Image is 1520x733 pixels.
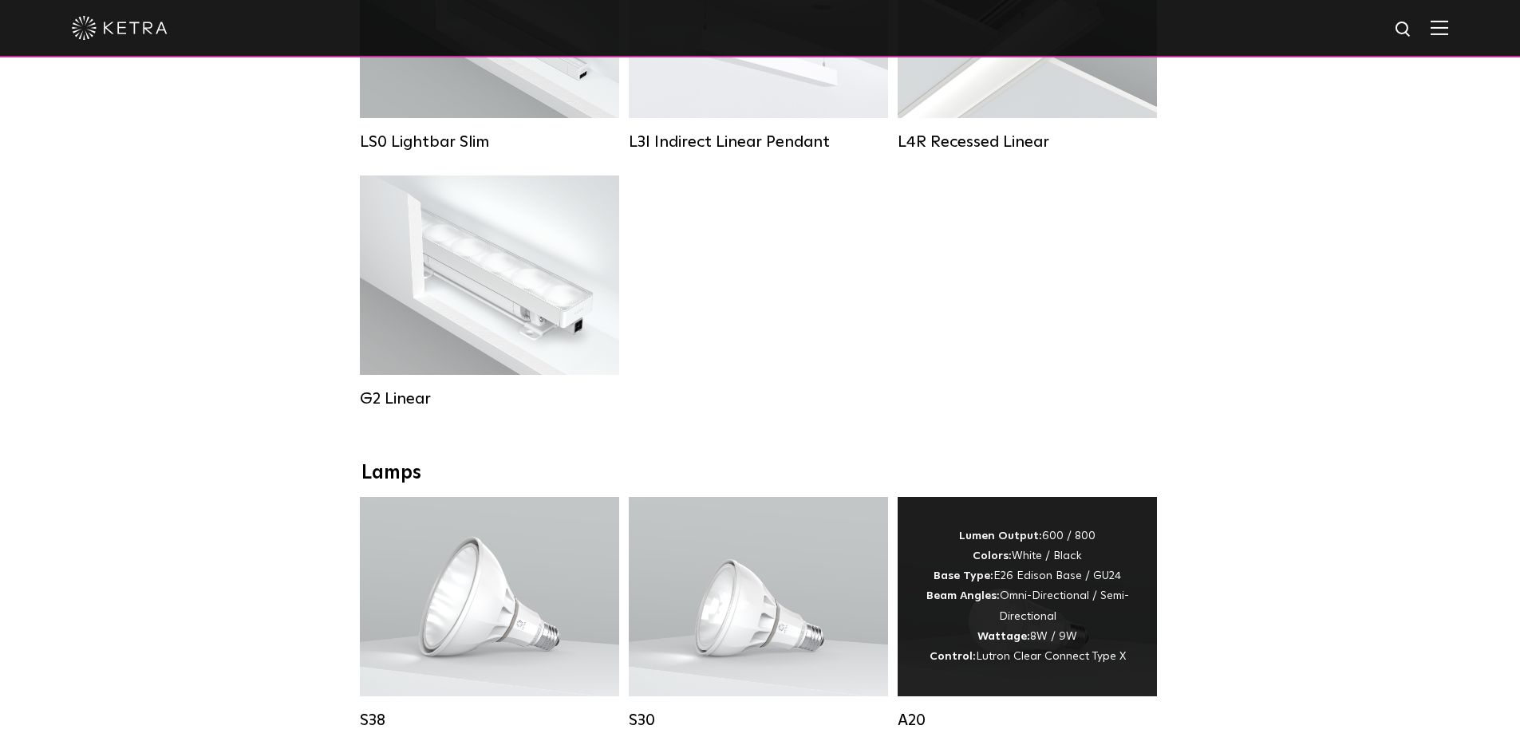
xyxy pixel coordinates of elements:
[1394,20,1414,40] img: search icon
[360,132,619,152] div: LS0 Lightbar Slim
[959,530,1042,542] strong: Lumen Output:
[898,711,1157,730] div: A20
[898,497,1157,730] a: A20 Lumen Output:600 / 800Colors:White / BlackBase Type:E26 Edison Base / GU24Beam Angles:Omni-Di...
[360,175,619,408] a: G2 Linear Lumen Output:400 / 700 / 1000Colors:WhiteBeam Angles:Flood / [GEOGRAPHIC_DATA] / Narrow...
[360,711,619,730] div: S38
[976,651,1126,662] span: Lutron Clear Connect Type X
[926,590,1000,601] strong: Beam Angles:
[898,132,1157,152] div: L4R Recessed Linear
[930,651,976,662] strong: Control:
[1431,20,1448,35] img: Hamburger%20Nav.svg
[360,497,619,730] a: S38 Lumen Output:1100Colors:White / BlackBase Type:E26 Edison Base / GU24Beam Angles:10° / 25° / ...
[934,570,993,581] strong: Base Type:
[72,16,168,40] img: ketra-logo-2019-white
[629,711,888,730] div: S30
[361,462,1159,485] div: Lamps
[973,550,1012,562] strong: Colors:
[977,631,1030,642] strong: Wattage:
[629,497,888,730] a: S30 Lumen Output:1100Colors:White / BlackBase Type:E26 Edison Base / GU24Beam Angles:15° / 25° / ...
[922,526,1133,667] div: 600 / 800 White / Black E26 Edison Base / GU24 Omni-Directional / Semi-Directional 8W / 9W
[360,389,619,408] div: G2 Linear
[629,132,888,152] div: L3I Indirect Linear Pendant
